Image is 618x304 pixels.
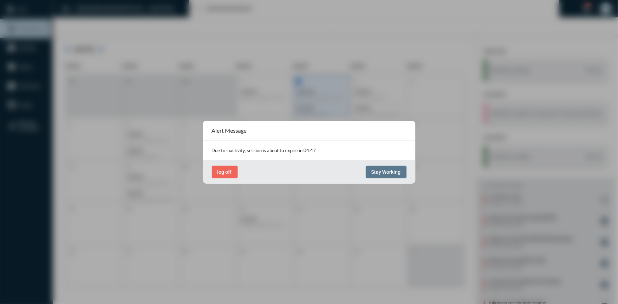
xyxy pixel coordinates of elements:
[366,166,407,178] button: Stay Working
[212,166,238,178] button: log off
[372,169,401,175] span: Stay Working
[212,127,247,134] h2: Alert Message
[217,169,232,175] span: log off
[212,148,407,153] p: Due to inactivity, session is about to expire in 04:47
